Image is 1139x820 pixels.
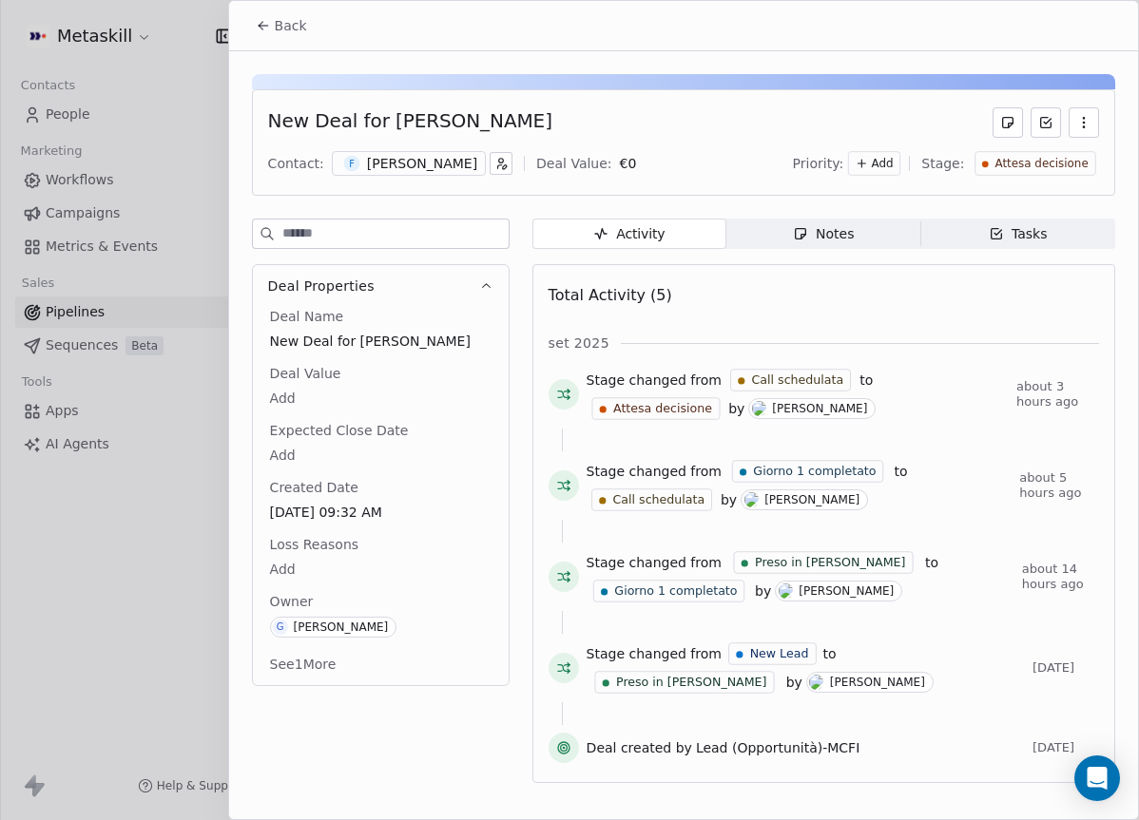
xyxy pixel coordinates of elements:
[266,307,348,326] span: Deal Name
[266,421,413,440] span: Expected Close Date
[587,644,722,663] span: Stage changed from
[612,491,705,508] span: Call schedulata
[753,463,876,480] span: Giorno 1 completato
[995,156,1089,172] span: Attesa decisione
[270,446,492,465] span: Add
[587,462,722,481] span: Stage changed from
[616,674,766,691] span: Preso in [PERSON_NAME]
[793,154,844,173] span: Priority:
[1019,470,1099,501] span: about 5 hours ago
[587,738,692,757] span: Deal created by
[259,647,348,681] button: See1More
[367,154,477,173] div: [PERSON_NAME]
[549,334,609,353] span: set 2025
[266,592,318,611] span: Owner
[989,224,1048,244] div: Tasks
[755,582,771,601] span: by
[750,645,809,662] span: New Lead
[799,584,894,598] div: [PERSON_NAME]
[823,644,837,663] span: to
[275,16,307,35] span: Back
[752,372,844,389] span: Call schedulata
[277,620,284,635] div: G
[536,154,611,173] div: Deal Value:
[587,553,722,572] span: Stage changed from
[894,462,907,481] span: to
[830,676,925,689] div: [PERSON_NAME]
[1033,740,1099,755] span: [DATE]
[268,154,324,173] div: Contact:
[744,492,759,507] img: G
[921,154,964,173] span: Stage:
[587,371,722,390] span: Stage changed from
[721,490,737,509] span: by
[268,277,375,296] span: Deal Properties
[270,389,492,408] span: Add
[925,553,938,572] span: to
[613,400,712,417] span: Attesa decisione
[728,399,744,418] span: by
[772,402,867,415] div: [PERSON_NAME]
[872,156,894,172] span: Add
[270,332,492,351] span: New Deal for [PERSON_NAME]
[764,493,859,506] div: [PERSON_NAME]
[1033,660,1099,676] span: [DATE]
[268,107,552,138] div: New Deal for [PERSON_NAME]
[549,286,672,304] span: Total Activity (5)
[1022,562,1099,592] span: about 14 hours ago
[294,620,389,634] div: [PERSON_NAME]
[266,478,362,497] span: Created Date
[266,535,362,554] span: Loss Reasons
[809,675,823,690] img: G
[620,156,637,171] span: € 0
[266,364,345,383] span: Deal Value
[793,224,854,244] div: Notes
[1074,755,1120,801] div: Open Intercom Messenger
[244,9,319,43] button: Back
[752,401,766,416] img: G
[859,371,873,390] span: to
[253,265,509,307] button: Deal Properties
[786,673,802,692] span: by
[614,582,737,600] span: Giorno 1 completato
[270,560,492,579] span: Add
[1016,379,1099,410] span: about 3 hours ago
[270,503,492,522] span: [DATE] 09:32 AM
[779,583,793,599] img: G
[343,156,359,172] span: F
[755,554,905,571] span: Preso in [PERSON_NAME]
[253,307,509,685] div: Deal Properties
[696,738,859,757] span: Lead (Opportunità)-MCFI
